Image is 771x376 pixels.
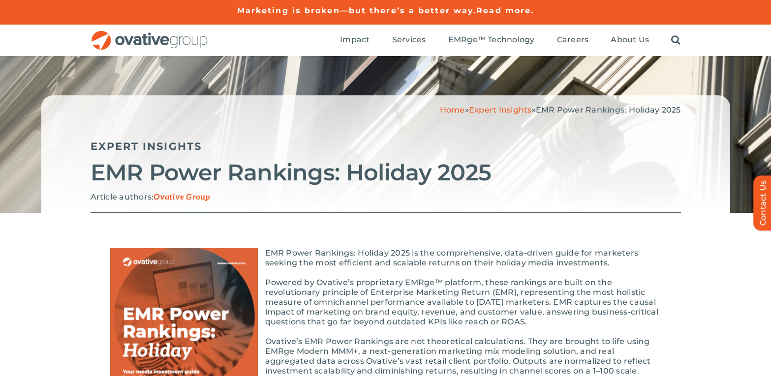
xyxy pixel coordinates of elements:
[110,248,661,268] p: EMR Power Rankings: Holiday 2025 is the comprehensive, data-driven guide for marketers seeking th...
[440,105,465,115] a: Home
[440,105,681,115] span: » »
[557,35,589,46] a: Careers
[237,6,477,15] a: Marketing is broken—but there’s a better way.
[154,193,210,202] span: Ovative Group
[91,192,681,202] p: Article authors:
[611,35,649,45] span: About Us
[536,105,681,115] span: EMR Power Rankings: Holiday 2025
[91,140,202,152] a: Expert Insights
[671,35,680,46] a: Search
[91,160,681,185] h2: EMR Power Rankings: Holiday 2025
[340,35,370,45] span: Impact
[557,35,589,45] span: Careers
[469,105,532,115] a: Expert Insights
[448,35,535,46] a: EMRge™ Technology
[91,29,209,39] a: OG_Full_horizontal_RGB
[110,278,661,327] p: Powered by Ovative’s proprietary EMRge™ platform, these rankings are built on the revolutionary p...
[340,25,680,56] nav: Menu
[448,35,535,45] span: EMRge™ Technology
[392,35,426,45] span: Services
[340,35,370,46] a: Impact
[476,6,534,15] a: Read more.
[110,337,661,376] p: Ovative’s EMR Power Rankings are not theoretical calculations. They are brought to life using EMR...
[392,35,426,46] a: Services
[611,35,649,46] a: About Us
